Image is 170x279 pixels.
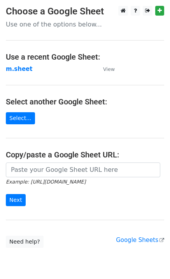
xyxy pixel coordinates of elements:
[6,236,44,248] a: Need help?
[6,65,32,72] a: m.sheet
[6,162,160,177] input: Paste your Google Sheet URL here
[6,20,164,28] p: Use one of the options below...
[6,97,164,106] h4: Select another Google Sheet:
[6,52,164,62] h4: Use a recent Google Sheet:
[6,150,164,159] h4: Copy/paste a Google Sheet URL:
[6,112,35,124] a: Select...
[103,66,115,72] small: View
[6,6,164,17] h3: Choose a Google Sheet
[95,65,115,72] a: View
[116,237,164,244] a: Google Sheets
[6,194,26,206] input: Next
[6,179,86,185] small: Example: [URL][DOMAIN_NAME]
